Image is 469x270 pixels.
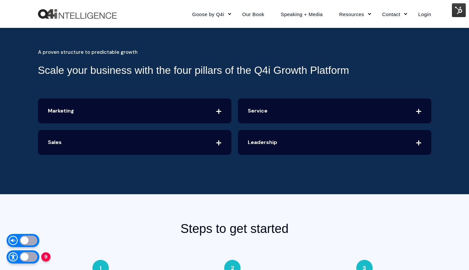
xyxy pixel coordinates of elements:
span: A proven structure to predictable growth [38,48,138,57]
iframe: Chat Widget [436,239,469,270]
span: Service [238,98,431,123]
h3: Scale your business with the four pillars of the Q4i Growth Platform [38,62,349,79]
span: Leadership [238,130,431,155]
span: Marketing [38,98,231,123]
span: Sales [38,130,231,155]
img: Q4intelligence, LLC logo [38,9,117,19]
a: Back to Home [38,9,117,19]
h2: Steps to get started [125,220,344,237]
img: HubSpot Tools Menu Toggle [452,3,466,17]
